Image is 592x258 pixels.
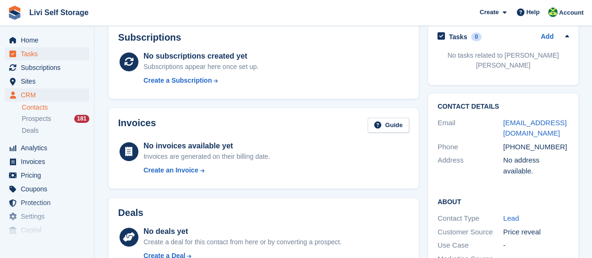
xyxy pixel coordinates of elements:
span: Invoices [21,155,77,168]
a: Deals [22,126,89,136]
a: Prospects 181 [22,114,89,124]
div: No address available. [503,155,569,176]
a: menu [5,34,89,47]
a: menu [5,196,89,209]
a: [EMAIL_ADDRESS][DOMAIN_NAME] [503,119,566,138]
a: Create an Invoice [144,165,270,175]
p: No tasks related to [PERSON_NAME] [PERSON_NAME] [438,51,569,70]
span: CRM [21,88,77,102]
a: menu [5,88,89,102]
span: Account [559,8,583,17]
h2: Contact Details [438,103,569,111]
a: menu [5,169,89,182]
span: Analytics [21,141,77,155]
span: Capital [21,224,77,237]
span: Sites [21,75,77,88]
div: Create a deal for this contact from here or by converting a prospect. [144,237,342,247]
a: Lead [503,214,519,222]
div: Customer Source [438,227,503,238]
div: Phone [438,142,503,153]
span: Subscriptions [21,61,77,74]
span: Settings [21,210,77,223]
span: Create [480,8,498,17]
div: No subscriptions created yet [144,51,259,62]
span: Coupons [21,182,77,196]
a: menu [5,141,89,155]
div: Price reveal [503,227,569,238]
span: Deals [22,126,39,135]
a: menu [5,61,89,74]
div: - [503,240,569,251]
div: Create an Invoice [144,165,198,175]
div: 181 [74,115,89,123]
div: No invoices available yet [144,140,270,152]
span: Tasks [21,47,77,60]
div: Subscriptions appear here once set up. [144,62,259,72]
a: menu [5,155,89,168]
img: Alex Handyside [548,8,558,17]
a: Contacts [22,103,89,112]
span: Prospects [22,114,51,123]
h2: Deals [118,207,143,218]
div: Email [438,118,503,139]
a: menu [5,182,89,196]
span: Protection [21,196,77,209]
a: menu [5,210,89,223]
a: menu [5,224,89,237]
h2: Invoices [118,118,156,133]
div: Use Case [438,240,503,251]
div: 0 [471,33,482,41]
span: Home [21,34,77,47]
div: Create a Subscription [144,76,212,86]
div: [PHONE_NUMBER] [503,142,569,153]
div: Address [438,155,503,176]
a: Add [541,32,553,43]
div: No deals yet [144,226,342,237]
a: Livi Self Storage [26,5,92,20]
h2: Tasks [449,33,467,41]
a: menu [5,75,89,88]
img: stora-icon-8386f47178a22dfd0bd8f6a31ec36ba5ce8667c1dd55bd0f319d3a0aa187defe.svg [8,6,22,20]
h2: About [438,197,569,206]
div: Contact Type [438,213,503,224]
span: Pricing [21,169,77,182]
a: Guide [368,118,409,133]
a: Create a Subscription [144,76,259,86]
span: Help [526,8,540,17]
a: menu [5,47,89,60]
h2: Subscriptions [118,32,409,43]
div: Invoices are generated on their billing date. [144,152,270,162]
